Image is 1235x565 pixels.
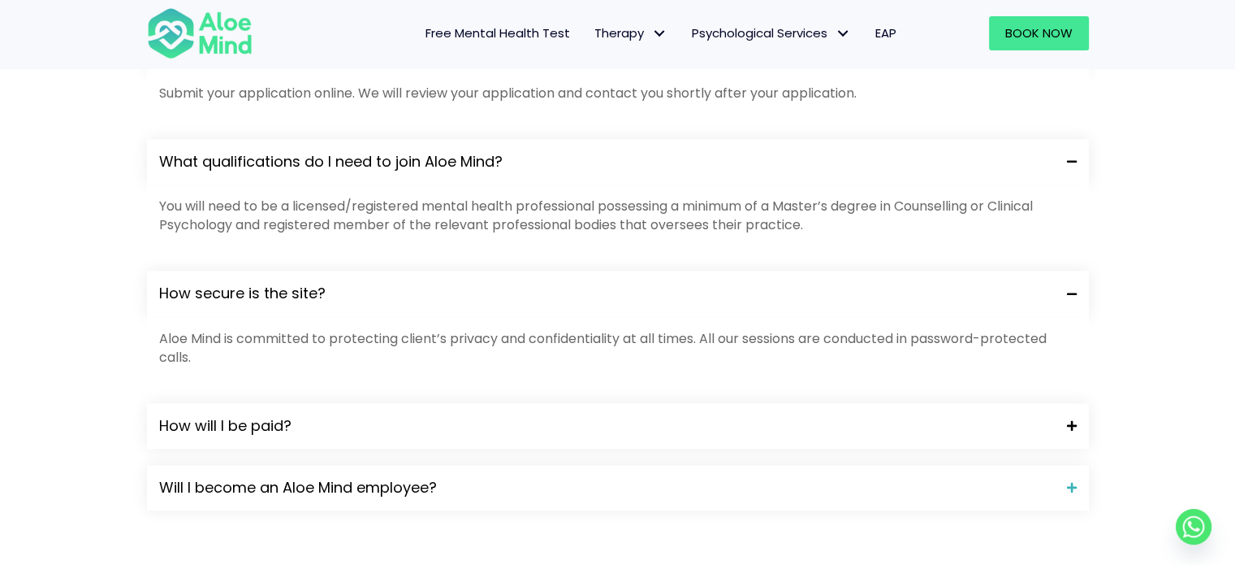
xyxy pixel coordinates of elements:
[147,7,253,60] img: Aloe mind Logo
[1176,509,1211,545] a: Whatsapp
[413,16,582,50] a: Free Mental Health Test
[159,151,1055,172] span: What qualifications do I need to join Aloe Mind?
[425,24,570,41] span: Free Mental Health Test
[159,283,1055,304] span: How secure is the site?
[680,16,863,50] a: Psychological ServicesPsychological Services: submenu
[863,16,909,50] a: EAP
[159,197,1077,234] p: You will need to be a licensed/registered mental health professional possessing a minimum of a Ma...
[159,329,1077,367] p: Aloe Mind is committed to protecting client’s privacy and confidentiality at all times. All our s...
[875,24,896,41] span: EAP
[582,16,680,50] a: TherapyTherapy: submenu
[159,84,1077,102] p: Submit your application online. We will review your application and contact you shortly after you...
[692,24,851,41] span: Psychological Services
[159,477,1055,498] span: Will I become an Aloe Mind employee?
[1005,24,1073,41] span: Book Now
[274,16,909,50] nav: Menu
[159,415,1055,437] span: How will I be paid?
[831,22,855,46] span: Psychological Services: submenu
[648,22,671,46] span: Therapy: submenu
[594,24,667,41] span: Therapy
[989,16,1089,50] a: Book Now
